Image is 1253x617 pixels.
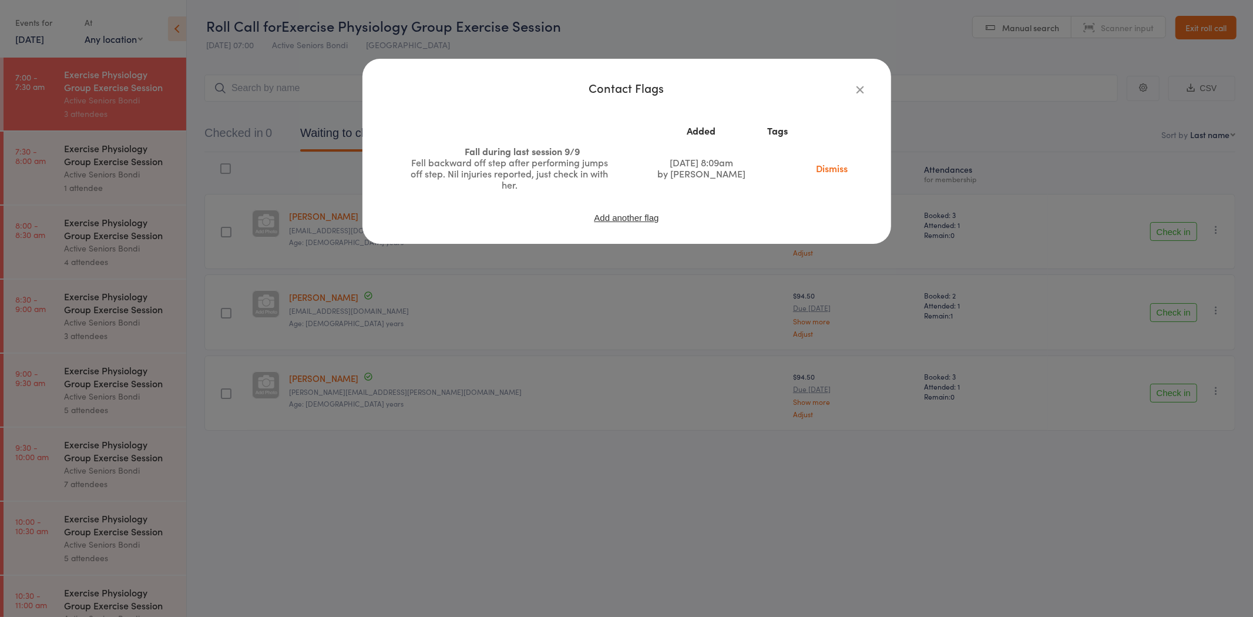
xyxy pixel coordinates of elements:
[465,145,580,157] span: Fall during last session 9/9
[644,141,758,195] td: [DATE] 8:09am by [PERSON_NAME]
[593,213,660,223] button: Add another flag
[758,120,797,141] th: Tags
[407,157,613,190] div: Fell backward off step after performing jumps off step. Nil injuries reported, just check in with...
[644,120,758,141] th: Added
[807,162,856,175] a: Dismiss this flag
[386,82,868,93] div: Contact Flags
